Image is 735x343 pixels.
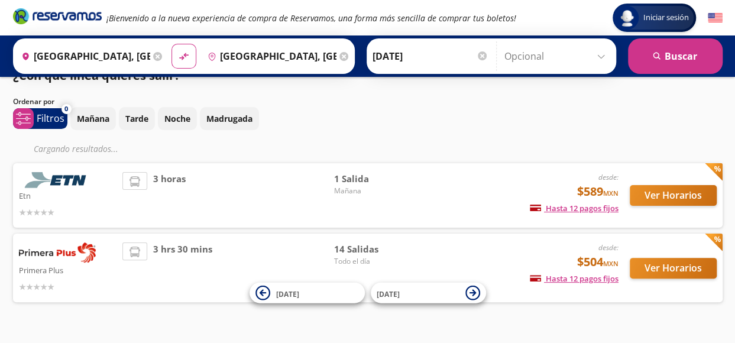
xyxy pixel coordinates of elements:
[333,242,416,256] span: 14 Salidas
[37,111,64,125] p: Filtros
[106,12,516,24] em: ¡Bienvenido a la nueva experiencia de compra de Reservamos, una forma más sencilla de comprar tus...
[125,112,148,125] p: Tarde
[13,96,54,107] p: Ordenar por
[628,38,723,74] button: Buscar
[603,259,619,268] small: MXN
[70,107,116,130] button: Mañana
[630,185,717,206] button: Ver Horarios
[19,242,96,263] img: Primera Plus
[373,41,488,71] input: Elegir Fecha
[630,258,717,279] button: Ver Horarios
[19,188,117,202] p: Etn
[530,203,619,213] span: Hasta 12 pagos fijos
[153,242,212,293] span: 3 hrs 30 mins
[34,143,118,154] em: Cargando resultados ...
[153,172,186,219] span: 3 horas
[13,7,102,28] a: Brand Logo
[200,107,259,130] button: Madrugada
[577,253,619,271] span: $504
[206,112,252,125] p: Madrugada
[17,41,150,71] input: Buscar Origen
[13,108,67,129] button: 0Filtros
[504,41,610,71] input: Opcional
[333,186,416,196] span: Mañana
[119,107,155,130] button: Tarde
[708,11,723,25] button: English
[333,256,416,267] span: Todo el día
[203,41,336,71] input: Buscar Destino
[639,12,694,24] span: Iniciar sesión
[530,273,619,284] span: Hasta 12 pagos fijos
[377,289,400,299] span: [DATE]
[598,242,619,253] em: desde:
[250,283,365,303] button: [DATE]
[19,263,117,277] p: Primera Plus
[164,112,190,125] p: Noche
[371,283,486,303] button: [DATE]
[577,183,619,200] span: $589
[64,104,68,114] span: 0
[276,289,299,299] span: [DATE]
[333,172,416,186] span: 1 Salida
[598,172,619,182] em: desde:
[603,189,619,198] small: MXN
[13,7,102,25] i: Brand Logo
[19,172,96,188] img: Etn
[77,112,109,125] p: Mañana
[158,107,197,130] button: Noche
